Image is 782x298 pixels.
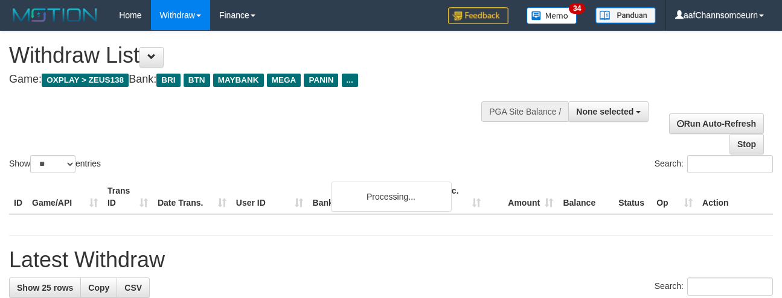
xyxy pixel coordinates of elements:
span: MEGA [267,74,301,87]
a: Show 25 rows [9,277,81,298]
th: Status [614,180,652,214]
span: ... [342,74,358,87]
th: Op [652,180,697,214]
th: Action [697,180,773,214]
th: Trans ID [103,180,153,214]
span: MAYBANK [213,74,264,87]
span: 34 [569,3,585,14]
th: Bank Acc. Name [308,180,414,214]
span: OXPLAY > ZEUS138 [42,74,129,87]
th: Amount [486,180,558,214]
th: Date Trans. [153,180,231,214]
span: BTN [184,74,210,87]
input: Search: [687,155,773,173]
span: PANIN [304,74,338,87]
div: PGA Site Balance / [481,101,568,122]
img: Feedback.jpg [448,7,508,24]
h4: Game: Bank: [9,74,509,86]
a: CSV [117,277,150,298]
input: Search: [687,277,773,296]
a: Copy [80,277,117,298]
span: BRI [156,74,180,87]
span: Copy [88,283,109,293]
img: Button%20Memo.svg [527,7,577,24]
select: Showentries [30,155,75,173]
img: MOTION_logo.png [9,6,101,24]
label: Search: [655,155,773,173]
th: User ID [231,180,308,214]
th: Bank Acc. Number [413,180,486,214]
th: Game/API [27,180,103,214]
span: Show 25 rows [17,283,73,293]
h1: Latest Withdraw [9,248,773,272]
label: Search: [655,277,773,296]
button: None selected [568,101,649,122]
div: Processing... [331,182,452,212]
span: None selected [576,107,633,116]
label: Show entries [9,155,101,173]
h1: Withdraw List [9,43,509,68]
span: CSV [124,283,142,293]
th: Balance [558,180,614,214]
a: Stop [729,134,764,154]
a: Run Auto-Refresh [669,113,764,134]
th: ID [9,180,27,214]
img: panduan.png [595,7,656,24]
